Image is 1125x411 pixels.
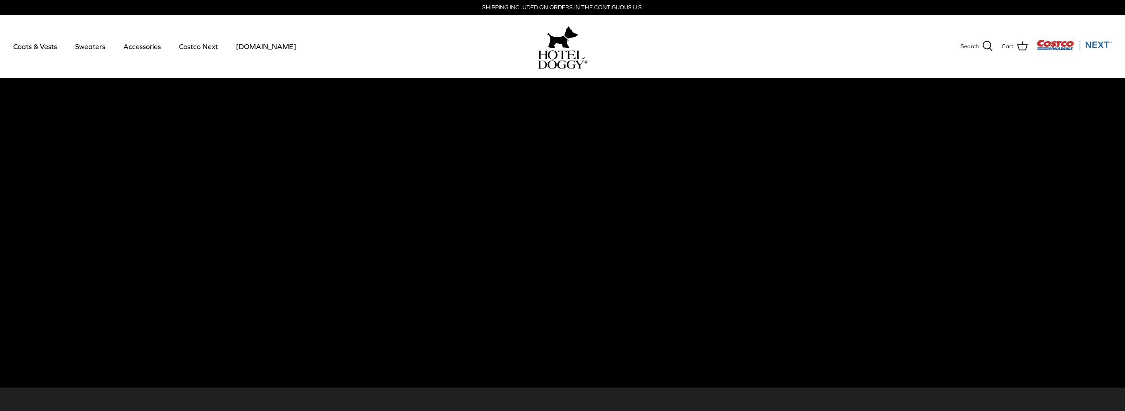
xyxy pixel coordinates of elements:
[1037,45,1112,52] a: Visit Costco Next
[1037,39,1112,50] img: Costco Next
[115,31,169,61] a: Accessories
[547,24,578,50] img: hoteldoggy.com
[961,41,993,52] a: Search
[1002,42,1014,51] span: Cart
[1002,41,1028,52] a: Cart
[538,24,587,69] a: hoteldoggy.com hoteldoggycom
[171,31,226,61] a: Costco Next
[5,31,65,61] a: Coats & Vests
[538,50,587,69] img: hoteldoggycom
[228,31,304,61] a: [DOMAIN_NAME]
[961,42,979,51] span: Search
[67,31,113,61] a: Sweaters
